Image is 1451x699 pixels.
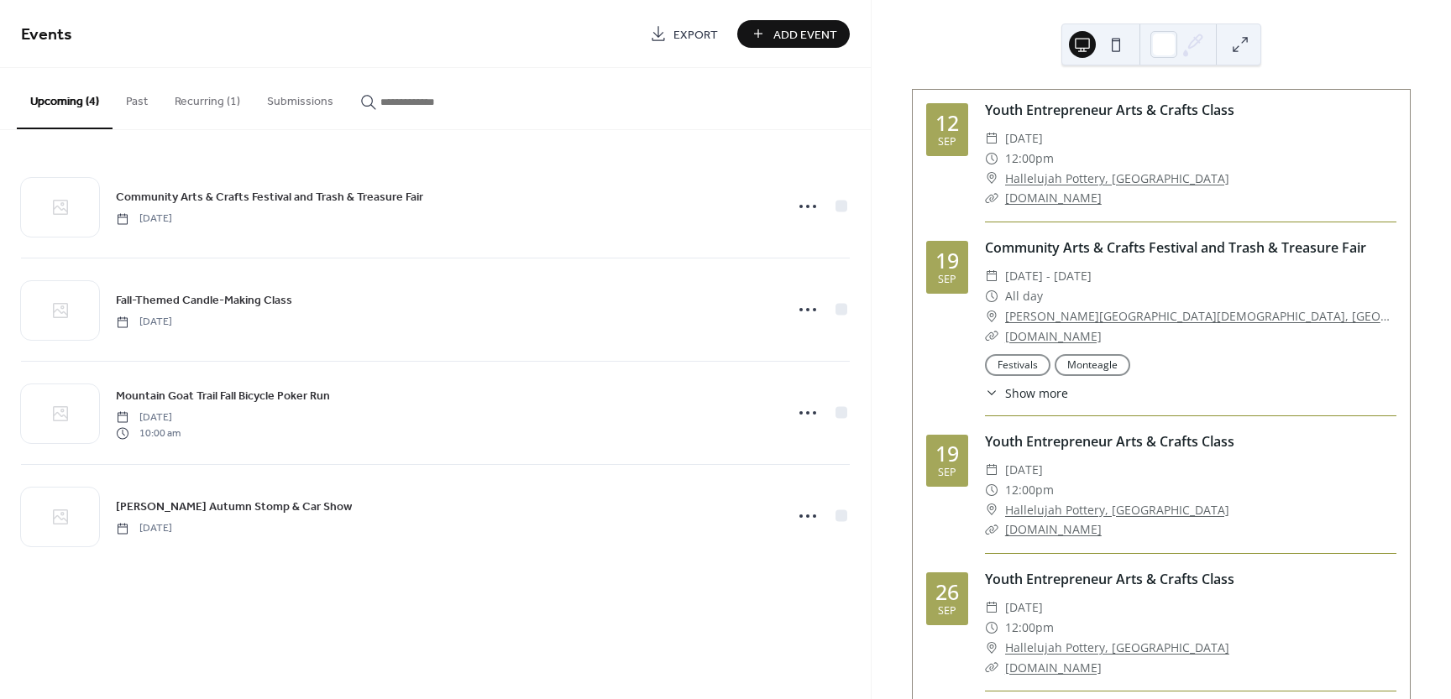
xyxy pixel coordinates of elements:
div: ​ [985,149,998,169]
span: Show more [1005,384,1068,402]
span: [DATE] [1005,128,1043,149]
span: [DATE] [116,410,181,425]
span: Fall-Themed Candle-Making Class [116,292,292,310]
div: ​ [985,638,998,658]
span: [DATE] [1005,597,1043,618]
div: ​ [985,128,998,149]
div: ​ [985,460,998,480]
a: Community Arts & Crafts Festival and Trash & Treasure Fair [985,238,1366,257]
a: Hallelujah Pottery, [GEOGRAPHIC_DATA] [1005,500,1229,520]
span: Community Arts & Crafts Festival and Trash & Treasure Fair [116,189,423,206]
span: [DATE] [1005,460,1043,480]
div: ​ [985,480,998,500]
div: ​ [985,519,998,540]
a: Export [637,20,731,48]
button: Recurring (1) [161,68,254,128]
div: Sep [938,467,956,478]
a: [DOMAIN_NAME] [1005,190,1102,206]
span: Export [673,26,718,44]
a: Youth Entrepreneur Arts & Crafts Class [985,570,1234,588]
div: ​ [985,658,998,678]
a: Hallelujah Pottery, [GEOGRAPHIC_DATA] [1005,638,1229,658]
div: ​ [985,188,998,208]
div: ​ [985,500,998,520]
a: Youth Entrepreneur Arts & Crafts Class [985,101,1234,119]
div: Sep [938,137,956,148]
div: ​ [985,169,998,189]
div: ​ [985,326,998,347]
div: 19 [935,443,959,464]
button: Add Event [737,20,850,48]
div: 12 [935,112,959,133]
div: 19 [935,250,959,271]
a: Youth Entrepreneur Arts & Crafts Class [985,432,1234,451]
span: 10:00 am [116,425,181,441]
button: Past [113,68,161,128]
a: [DOMAIN_NAME] [1005,328,1102,344]
span: Add Event [773,26,837,44]
button: Upcoming (4) [17,68,113,129]
span: 12:00pm [1005,149,1054,169]
div: Sep [938,606,956,617]
div: 26 [935,582,959,602]
span: [DATE] [116,211,172,227]
span: 12:00pm [1005,618,1054,638]
a: Community Arts & Crafts Festival and Trash & Treasure Fair [116,187,423,206]
div: ​ [985,618,998,638]
div: ​ [985,597,998,618]
a: [PERSON_NAME] Autumn Stomp & Car Show [116,497,352,516]
div: ​ [985,306,998,326]
button: Submissions [254,68,347,128]
span: [DATE] [116,521,172,536]
a: [DOMAIN_NAME] [1005,660,1102,676]
div: ​ [985,266,998,286]
span: All day [1005,286,1043,306]
span: Events [21,18,72,51]
div: ​ [985,286,998,306]
a: Mountain Goat Trail Fall Bicycle Poker Run [116,386,330,405]
a: [PERSON_NAME][GEOGRAPHIC_DATA][DEMOGRAPHIC_DATA], [GEOGRAPHIC_DATA] [1005,306,1396,326]
div: Sep [938,274,956,285]
span: Mountain Goat Trail Fall Bicycle Poker Run [116,388,330,405]
span: 12:00pm [1005,480,1054,500]
a: Fall-Themed Candle-Making Class [116,290,292,310]
span: [DATE] - [DATE] [1005,266,1092,286]
div: ​ [985,384,998,402]
button: ​Show more [985,384,1068,402]
a: [DOMAIN_NAME] [1005,521,1102,537]
span: [DATE] [116,315,172,330]
a: Hallelujah Pottery, [GEOGRAPHIC_DATA] [1005,169,1229,189]
span: [PERSON_NAME] Autumn Stomp & Car Show [116,498,352,516]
